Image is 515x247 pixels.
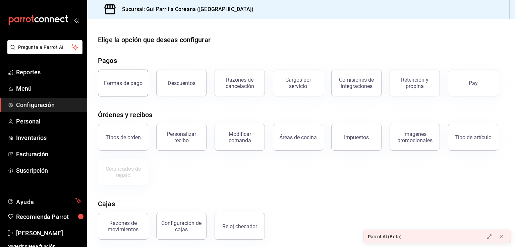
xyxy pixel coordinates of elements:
div: Razones de movimientos [102,220,144,233]
button: Pregunta a Parrot AI [7,40,82,54]
span: Configuración [16,100,81,109]
div: Tipo de artículo [455,134,492,141]
button: Cargos por servicio [273,70,323,96]
div: Personalizar recibo [161,131,202,144]
span: Menú [16,84,81,93]
div: Certificados de regalo [102,166,144,178]
button: open_drawer_menu [74,17,79,23]
div: Elige la opción que deseas configurar [98,35,211,45]
div: Retención y propina [394,77,436,89]
button: Comisiones de integraciones [331,70,382,96]
span: Pregunta a Parrot AI [18,44,72,51]
span: Reportes [16,68,81,77]
div: Impuestos [344,134,369,141]
button: Pay [448,70,498,96]
button: Personalizar recibo [156,124,207,151]
div: Áreas de cocina [279,134,317,141]
div: Pay [469,80,478,86]
div: Pagos [98,56,117,66]
button: Razones de cancelación [215,70,265,96]
button: Configuración de cajas [156,213,207,240]
span: Ayuda [16,197,73,205]
button: Tipo de artículo [448,124,498,151]
button: Reloj checador [215,213,265,240]
h3: Sucursal: Gui Parrilla Coreana ([GEOGRAPHIC_DATA]) [117,5,254,13]
button: Formas de pago [98,70,148,96]
div: Configuración de cajas [161,220,202,233]
div: Descuentos [168,80,195,86]
span: Recomienda Parrot [16,212,81,221]
button: Certificados de regalo [98,159,148,185]
div: Modificar comanda [219,131,261,144]
button: Descuentos [156,70,207,96]
span: Inventarios [16,133,81,142]
span: Suscripción [16,166,81,175]
div: Tipos de orden [106,134,141,141]
div: Razones de cancelación [219,77,261,89]
button: Retención y propina [390,70,440,96]
button: Modificar comanda [215,124,265,151]
span: Facturación [16,150,81,159]
button: Áreas de cocina [273,124,323,151]
a: Pregunta a Parrot AI [5,49,82,56]
div: Imágenes promocionales [394,131,436,144]
button: Tipos de orden [98,124,148,151]
button: Razones de movimientos [98,213,148,240]
span: [PERSON_NAME] [16,229,81,238]
span: Personal [16,117,81,126]
div: Cajas [98,199,115,209]
button: Impuestos [331,124,382,151]
div: Cargos por servicio [277,77,319,89]
button: Imágenes promocionales [390,124,440,151]
div: Parrot AI (Beta) [368,233,402,240]
div: Reloj checador [222,223,257,230]
div: Formas de pago [104,80,142,86]
div: Órdenes y recibos [98,110,152,120]
div: Comisiones de integraciones [336,77,377,89]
